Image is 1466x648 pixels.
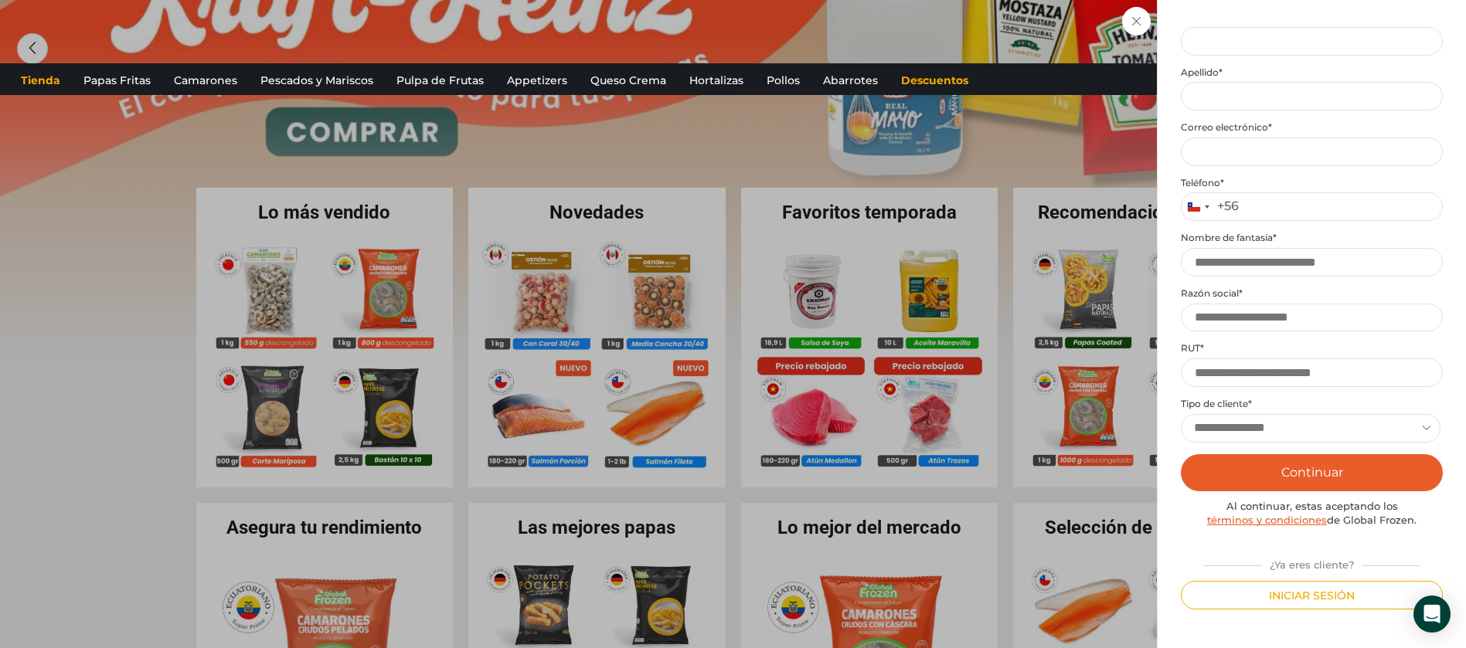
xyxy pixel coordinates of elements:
[1181,232,1443,244] label: Nombre de fantasía
[1182,193,1239,220] button: Selected country
[1181,66,1443,79] label: Apellido
[166,66,245,95] a: Camarones
[759,66,808,95] a: Pollos
[1413,595,1451,633] div: Open Intercom Messenger
[1181,177,1443,189] label: Teléfono
[893,66,976,95] a: Descuentos
[1181,398,1443,410] label: Tipo de cliente
[815,66,886,95] a: Abarrotes
[76,66,158,95] a: Papas Fritas
[1217,198,1239,215] div: +56
[499,66,575,95] a: Appetizers
[13,66,68,95] a: Tienda
[1181,454,1443,491] button: Continuar
[389,66,492,95] a: Pulpa de Frutas
[1181,287,1443,300] label: Razón social
[1181,499,1443,528] div: Al continuar, estas aceptando los de Global Frozen.
[1196,552,1428,572] div: ¿Ya eres cliente?
[1207,514,1327,526] a: términos y condiciones
[1181,121,1443,134] label: Correo electrónico
[682,66,751,95] a: Hortalizas
[253,66,381,95] a: Pescados y Mariscos
[583,66,674,95] a: Queso Crema
[1181,342,1443,355] label: RUT
[1181,581,1443,609] button: Iniciar sesión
